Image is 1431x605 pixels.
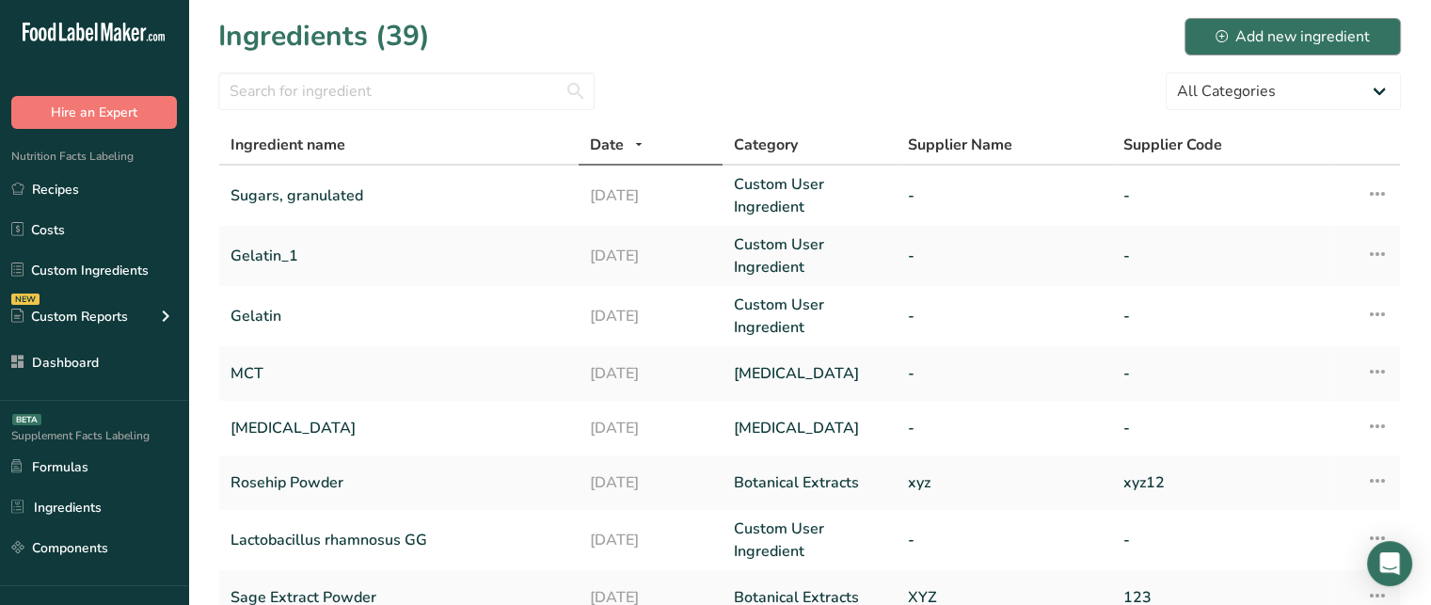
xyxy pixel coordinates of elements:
[218,72,595,110] input: Search for ingredient
[1123,173,1316,218] a: -
[734,173,884,218] a: Custom User Ingredient
[908,173,1101,218] a: -
[908,233,1101,279] a: -
[1123,294,1316,339] a: -
[734,294,884,339] a: Custom User Ingredient
[1123,463,1316,502] a: xyz12
[908,294,1101,339] a: -
[1216,25,1370,48] div: Add new ingredient
[231,354,567,393] a: MCT
[1123,408,1316,448] a: -
[734,463,884,502] a: Botanical Extracts
[734,233,884,279] a: Custom User Ingredient
[590,408,711,448] a: [DATE]
[590,517,711,563] a: [DATE]
[590,354,711,393] a: [DATE]
[908,517,1101,563] a: -
[1367,541,1412,586] div: Open Intercom Messenger
[590,294,711,339] a: [DATE]
[231,173,567,218] a: Sugars, granulated
[231,294,567,339] a: Gelatin
[590,134,624,156] span: Date
[231,134,345,156] span: Ingredient name
[11,307,128,326] div: Custom Reports
[734,408,884,448] a: [MEDICAL_DATA]
[1123,517,1316,563] a: -
[734,517,884,563] a: Custom User Ingredient
[590,233,711,279] a: [DATE]
[1185,18,1401,56] button: Add new ingredient
[734,134,798,156] span: Category
[1123,233,1316,279] a: -
[1123,134,1222,156] span: Supplier Code
[590,463,711,502] a: [DATE]
[908,463,1101,502] a: xyz
[11,294,40,305] div: NEW
[908,408,1101,448] a: -
[231,463,567,502] a: Rosehip Powder
[11,96,177,129] button: Hire an Expert
[1123,354,1316,393] a: -
[231,233,567,279] a: Gelatin_1
[908,354,1101,393] a: -
[734,354,884,393] a: [MEDICAL_DATA]
[231,408,567,448] a: [MEDICAL_DATA]
[908,134,1012,156] span: Supplier Name
[218,15,430,57] h1: Ingredients (39)
[590,173,711,218] a: [DATE]
[231,517,567,563] a: Lactobacillus rhamnosus GG
[12,414,41,425] div: BETA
